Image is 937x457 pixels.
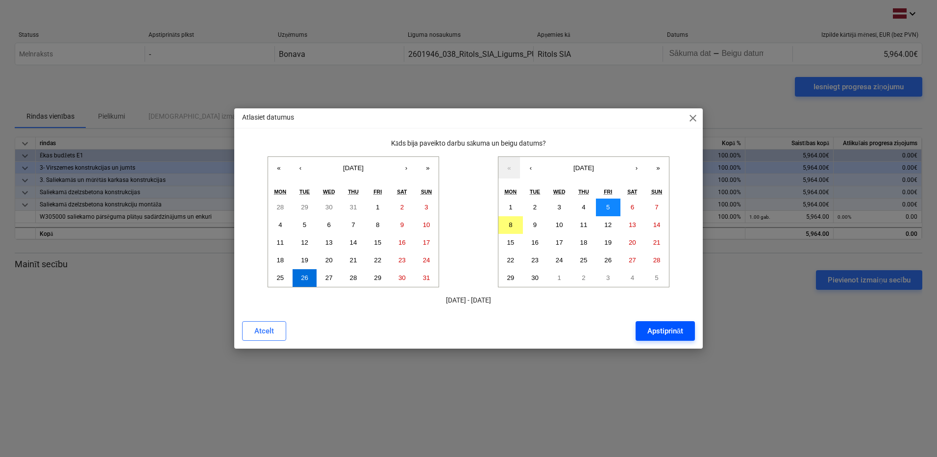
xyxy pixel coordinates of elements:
[507,256,514,264] abbr: September 22, 2025
[395,157,417,178] button: ›
[268,157,290,178] button: «
[317,216,341,234] button: August 6, 2025
[390,269,415,287] button: August 30, 2025
[655,203,658,211] abbr: September 7, 2025
[498,199,523,216] button: September 1, 2025
[582,203,585,211] abbr: September 4, 2025
[303,221,306,228] abbr: August 5, 2025
[366,234,390,252] button: August 15, 2025
[530,189,540,195] abbr: Tuesday
[553,189,566,195] abbr: Wednesday
[366,252,390,269] button: August 22, 2025
[341,199,366,216] button: July 31, 2025
[414,234,439,252] button: August 17, 2025
[571,252,596,269] button: September 25, 2025
[374,274,381,281] abbr: August 29, 2025
[620,269,645,287] button: October 4, 2025
[311,157,395,178] button: [DATE]
[301,256,308,264] abbr: August 19, 2025
[606,274,610,281] abbr: October 3, 2025
[596,234,620,252] button: September 19, 2025
[571,216,596,234] button: September 11, 2025
[350,274,357,281] abbr: August 28, 2025
[556,256,563,264] abbr: September 24, 2025
[374,239,381,246] abbr: August 15, 2025
[644,252,669,269] button: September 28, 2025
[268,269,293,287] button: August 25, 2025
[507,239,514,246] abbr: September 15, 2025
[606,203,610,211] abbr: September 5, 2025
[376,203,379,211] abbr: August 1, 2025
[417,157,439,178] button: »
[276,203,284,211] abbr: July 28, 2025
[268,199,293,216] button: July 28, 2025
[531,274,539,281] abbr: September 30, 2025
[580,239,588,246] abbr: September 18, 2025
[276,239,284,246] abbr: August 11, 2025
[242,112,294,123] p: Atlasiet datumus
[596,252,620,269] button: September 26, 2025
[242,295,695,305] p: [DATE] - [DATE]
[301,274,308,281] abbr: August 26, 2025
[556,239,563,246] abbr: September 17, 2025
[423,221,430,228] abbr: August 10, 2025
[556,221,563,228] abbr: September 10, 2025
[343,164,364,172] span: [DATE]
[653,239,661,246] abbr: September 21, 2025
[620,199,645,216] button: September 6, 2025
[317,234,341,252] button: August 13, 2025
[604,221,612,228] abbr: September 12, 2025
[254,325,274,337] div: Atcelt
[400,203,404,211] abbr: August 2, 2025
[373,189,382,195] abbr: Friday
[509,221,512,228] abbr: September 8, 2025
[520,157,542,178] button: ‹
[398,256,406,264] abbr: August 23, 2025
[366,199,390,216] button: August 1, 2025
[366,216,390,234] button: August 8, 2025
[299,189,310,195] abbr: Tuesday
[350,203,357,211] abbr: July 31, 2025
[327,221,331,228] abbr: August 6, 2025
[276,274,284,281] abbr: August 25, 2025
[523,252,547,269] button: September 23, 2025
[317,199,341,216] button: July 30, 2025
[421,189,432,195] abbr: Sunday
[531,239,539,246] abbr: September 16, 2025
[647,157,669,178] button: »
[558,203,561,211] abbr: September 3, 2025
[620,252,645,269] button: September 27, 2025
[325,239,333,246] abbr: August 13, 2025
[268,252,293,269] button: August 18, 2025
[317,269,341,287] button: August 27, 2025
[423,239,430,246] abbr: August 17, 2025
[424,203,428,211] abbr: August 3, 2025
[509,203,512,211] abbr: September 1, 2025
[268,234,293,252] button: August 11, 2025
[390,252,415,269] button: August 23, 2025
[523,199,547,216] button: September 2, 2025
[398,274,406,281] abbr: August 30, 2025
[629,239,636,246] abbr: September 20, 2025
[242,321,286,341] button: Atcelt
[301,239,308,246] abbr: August 12, 2025
[350,256,357,264] abbr: August 21, 2025
[325,274,333,281] abbr: August 27, 2025
[290,157,311,178] button: ‹
[423,256,430,264] abbr: August 24, 2025
[293,216,317,234] button: August 5, 2025
[651,189,662,195] abbr: Sunday
[580,256,588,264] abbr: September 25, 2025
[414,252,439,269] button: August 24, 2025
[390,234,415,252] button: August 16, 2025
[274,189,287,195] abbr: Monday
[374,256,381,264] abbr: August 22, 2025
[397,189,407,195] abbr: Saturday
[498,216,523,234] button: September 8, 2025
[531,256,539,264] abbr: September 23, 2025
[547,269,571,287] button: October 1, 2025
[293,199,317,216] button: July 29, 2025
[533,221,537,228] abbr: September 9, 2025
[626,157,647,178] button: ›
[653,256,661,264] abbr: September 28, 2025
